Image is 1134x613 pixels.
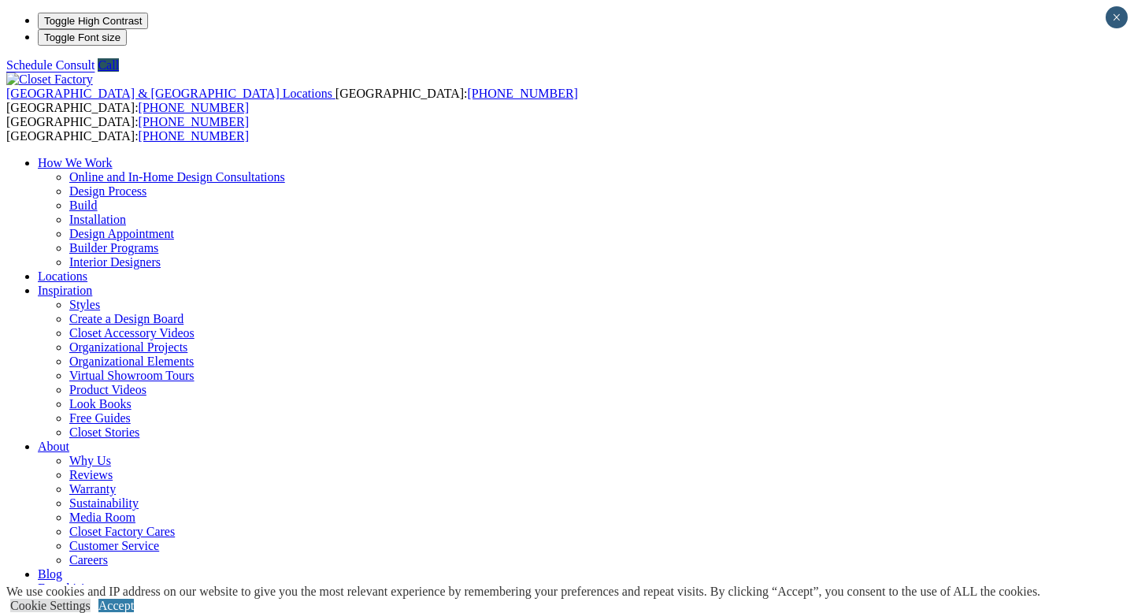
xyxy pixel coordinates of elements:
a: Organizational Projects [69,340,187,354]
a: Organizational Elements [69,355,194,368]
a: Interior Designers [69,255,161,269]
a: Free Guides [69,411,131,425]
button: Toggle High Contrast [38,13,148,29]
a: Create a Design Board [69,312,183,325]
span: [GEOGRAPHIC_DATA]: [GEOGRAPHIC_DATA]: [6,115,249,143]
a: [PHONE_NUMBER] [139,129,249,143]
a: Warranty [69,482,116,496]
a: Cookie Settings [10,599,91,612]
a: Design Process [69,184,146,198]
a: Builder Programs [69,241,158,254]
a: Schedule Consult [6,58,94,72]
a: How We Work [38,156,113,169]
a: Virtual Showroom Tours [69,369,195,382]
a: Closet Stories [69,425,139,439]
img: Closet Factory [6,72,93,87]
span: Toggle Font size [44,32,120,43]
a: Blog [38,567,62,581]
a: Call [98,58,119,72]
span: [GEOGRAPHIC_DATA] & [GEOGRAPHIC_DATA] Locations [6,87,332,100]
a: Closet Accessory Videos [69,326,195,340]
a: Styles [69,298,100,311]
a: Franchising [38,581,98,595]
a: About [38,440,69,453]
a: Installation [69,213,126,226]
a: [GEOGRAPHIC_DATA] & [GEOGRAPHIC_DATA] Locations [6,87,335,100]
span: [GEOGRAPHIC_DATA]: [GEOGRAPHIC_DATA]: [6,87,578,114]
a: [PHONE_NUMBER] [467,87,577,100]
a: Look Books [69,397,132,411]
div: We use cookies and IP address on our website to give you the most relevant experience by remember... [6,585,1040,599]
button: Toggle Font size [38,29,127,46]
a: Online and In-Home Design Consultations [69,170,285,184]
a: Locations [38,269,87,283]
a: Design Appointment [69,227,174,240]
a: Sustainability [69,496,139,510]
a: Reviews [69,468,113,481]
button: Close [1106,6,1128,28]
span: Toggle High Contrast [44,15,142,27]
a: Customer Service [69,539,159,552]
a: Media Room [69,511,135,524]
a: Careers [69,553,108,567]
a: [PHONE_NUMBER] [139,101,249,114]
a: Product Videos [69,383,146,396]
a: [PHONE_NUMBER] [139,115,249,128]
a: Inspiration [38,284,92,297]
a: Closet Factory Cares [69,525,175,538]
a: Build [69,199,98,212]
a: Why Us [69,454,111,467]
a: Accept [98,599,134,612]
